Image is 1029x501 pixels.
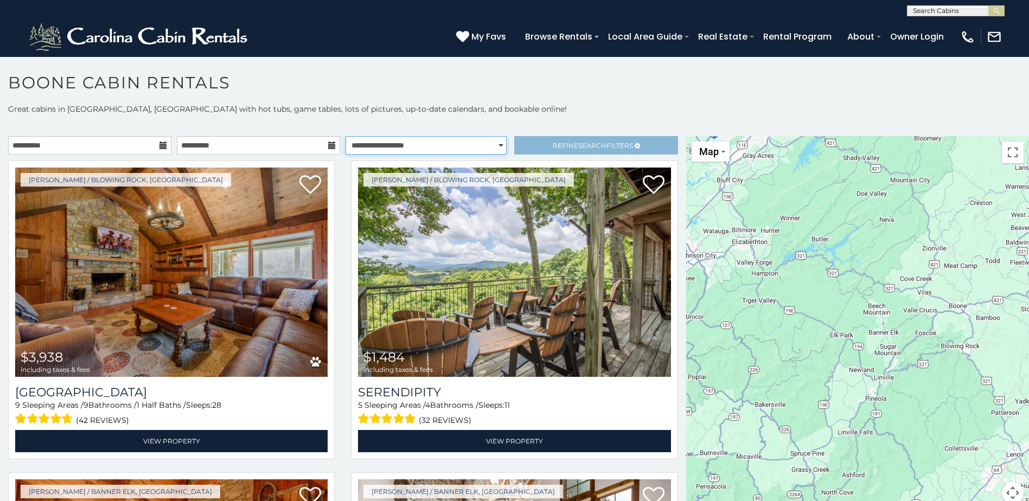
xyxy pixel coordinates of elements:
img: mail-regular-white.png [987,29,1002,44]
a: Browse Rentals [520,27,598,46]
button: Change map style [692,142,730,162]
a: [PERSON_NAME] / Blowing Rock, [GEOGRAPHIC_DATA] [363,173,574,187]
span: including taxes & fees [21,366,90,373]
a: [PERSON_NAME] / Blowing Rock, [GEOGRAPHIC_DATA] [21,173,231,187]
img: phone-regular-white.png [960,29,975,44]
img: Serendipity [358,168,670,377]
a: Owner Login [885,27,949,46]
span: including taxes & fees [363,366,433,373]
span: Refine Filters [553,142,633,150]
span: 9 [84,400,88,410]
a: RefineSearchFilters [514,136,678,155]
button: Toggle fullscreen view [1002,142,1024,163]
span: 9 [15,400,20,410]
a: View Property [15,430,328,452]
h3: Appalachian Mountain Lodge [15,385,328,400]
img: Appalachian Mountain Lodge [15,168,328,377]
span: (42 reviews) [76,413,129,427]
span: My Favs [471,30,506,43]
span: $1,484 [363,349,405,365]
a: Serendipity $1,484 including taxes & fees [358,168,670,377]
span: 11 [504,400,510,410]
a: Rental Program [758,27,837,46]
a: View Property [358,430,670,452]
span: Search [578,142,606,150]
div: Sleeping Areas / Bathrooms / Sleeps: [358,400,670,427]
a: [GEOGRAPHIC_DATA] [15,385,328,400]
a: Local Area Guide [603,27,688,46]
a: Serendipity [358,385,670,400]
a: Add to favorites [299,174,321,197]
a: About [842,27,880,46]
a: [PERSON_NAME] / Banner Elk, [GEOGRAPHIC_DATA] [363,485,563,498]
a: Appalachian Mountain Lodge $3,938 including taxes & fees [15,168,328,377]
span: Map [699,146,719,157]
a: Add to favorites [643,174,664,197]
a: My Favs [456,30,509,44]
span: (32 reviews) [419,413,471,427]
span: $3,938 [21,349,63,365]
span: 1 Half Baths / [137,400,186,410]
a: [PERSON_NAME] / Banner Elk, [GEOGRAPHIC_DATA] [21,485,220,498]
img: White-1-2.png [27,21,252,53]
span: 28 [212,400,221,410]
a: Real Estate [693,27,753,46]
div: Sleeping Areas / Bathrooms / Sleeps: [15,400,328,427]
span: 5 [358,400,362,410]
span: 4 [425,400,430,410]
